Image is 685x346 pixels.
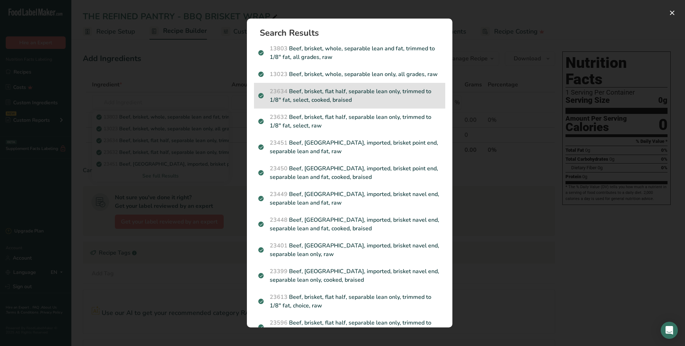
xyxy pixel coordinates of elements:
p: Beef, brisket, whole, separable lean only, all grades, raw [258,70,441,79]
span: 23632 [270,113,288,121]
p: Beef, brisket, whole, separable lean and fat, trimmed to 1/8" fat, all grades, raw [258,44,441,61]
p: Beef, [GEOGRAPHIC_DATA], imported, brisket navel end, separable lean only, raw [258,241,441,259]
span: 23448 [270,216,288,224]
p: Beef, brisket, flat half, separable lean only, trimmed to 1/8" fat, select, cooked, braised [258,87,441,104]
span: 23401 [270,242,288,250]
span: 13803 [270,45,288,52]
p: Beef, brisket, flat half, separable lean only, trimmed to 1/8" fat, choice, raw [258,293,441,310]
span: 23399 [270,267,288,275]
p: Beef, [GEOGRAPHIC_DATA], imported, brisket navel end, separable lean only, cooked, braised [258,267,441,284]
span: 13023 [270,70,288,78]
div: Open Intercom Messenger [661,322,678,339]
p: Beef, [GEOGRAPHIC_DATA], imported, brisket point end, separable lean and fat, cooked, braised [258,164,441,181]
p: Beef, brisket, flat half, separable lean only, trimmed to 1/8" fat, select, raw [258,113,441,130]
span: 23596 [270,319,288,327]
p: Beef, [GEOGRAPHIC_DATA], imported, brisket navel end, separable lean and fat, cooked, braised [258,216,441,233]
p: Beef, brisket, flat half, separable lean only, trimmed to 1/8" fat, all grades, raw [258,319,441,336]
p: Beef, [GEOGRAPHIC_DATA], imported, brisket navel end, separable lean and fat, raw [258,190,441,207]
span: 23449 [270,190,288,198]
span: 23613 [270,293,288,301]
span: 23451 [270,139,288,147]
p: Beef, [GEOGRAPHIC_DATA], imported, brisket point end, separable lean and fat, raw [258,139,441,156]
span: 23634 [270,87,288,95]
span: 23450 [270,165,288,172]
h1: Search Results [260,29,445,37]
